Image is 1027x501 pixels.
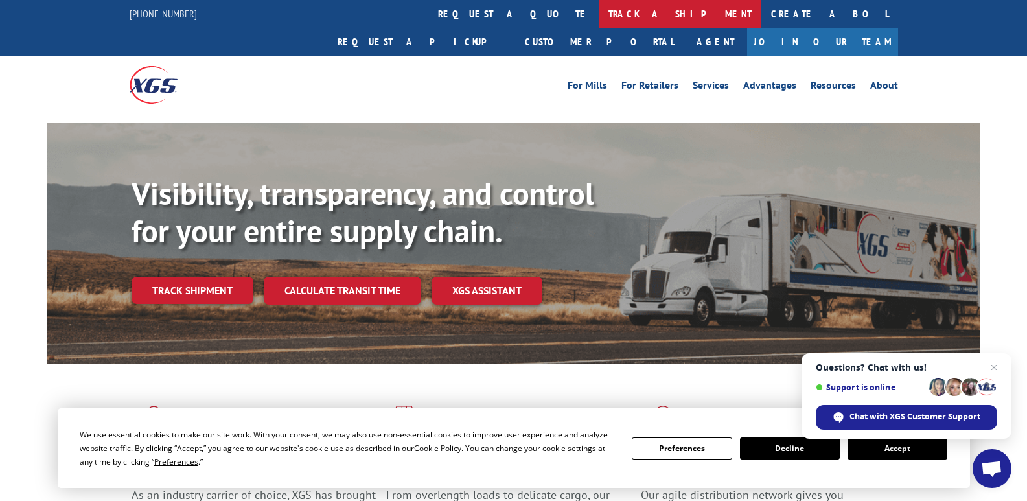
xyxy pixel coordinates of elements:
[568,80,607,95] a: For Mills
[743,80,796,95] a: Advantages
[432,277,542,305] a: XGS ASSISTANT
[849,411,980,423] span: Chat with XGS Customer Support
[816,362,997,373] span: Questions? Chat with us!
[693,80,729,95] a: Services
[58,408,970,488] div: Cookie Consent Prompt
[621,80,678,95] a: For Retailers
[641,406,686,439] img: xgs-icon-flagship-distribution-model-red
[80,428,616,469] div: We use essential cookies to make our site work. With your consent, we may also use non-essential ...
[154,456,198,467] span: Preferences
[130,7,197,20] a: [PHONE_NUMBER]
[132,277,253,304] a: Track shipment
[848,437,947,460] button: Accept
[811,80,856,95] a: Resources
[870,80,898,95] a: About
[973,449,1011,488] div: Open chat
[632,437,732,460] button: Preferences
[264,277,421,305] a: Calculate transit time
[816,382,925,392] span: Support is online
[132,173,594,251] b: Visibility, transparency, and control for your entire supply chain.
[132,406,172,439] img: xgs-icon-total-supply-chain-intelligence-red
[386,406,417,439] img: xgs-icon-focused-on-flooring-red
[515,28,684,56] a: Customer Portal
[684,28,747,56] a: Agent
[740,437,840,460] button: Decline
[986,360,1002,375] span: Close chat
[414,443,461,454] span: Cookie Policy
[747,28,898,56] a: Join Our Team
[328,28,515,56] a: Request a pickup
[816,405,997,430] div: Chat with XGS Customer Support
